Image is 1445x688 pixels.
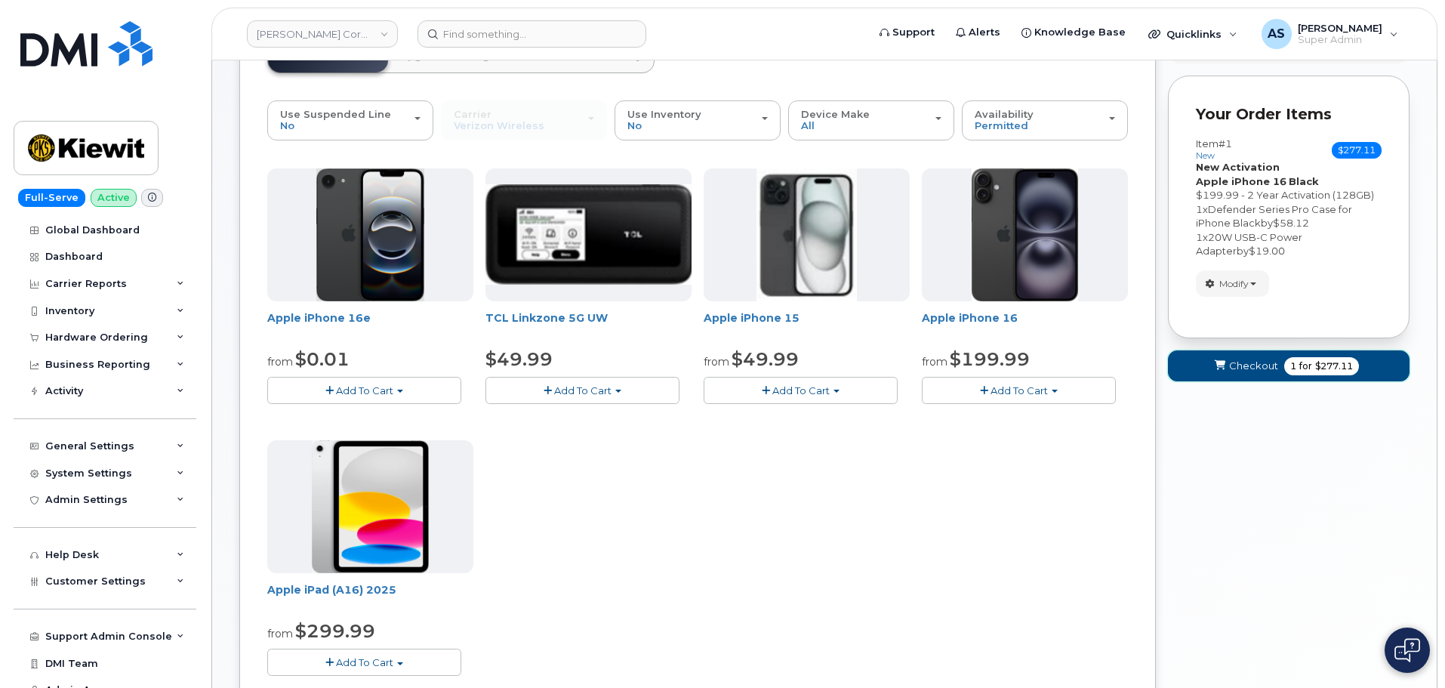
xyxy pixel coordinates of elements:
[1196,161,1280,173] strong: New Activation
[1196,231,1203,243] span: 1
[922,310,1128,341] div: Apple iPhone 16
[1196,230,1382,258] div: x by
[869,17,945,48] a: Support
[704,310,910,341] div: Apple iPhone 15
[1219,277,1249,291] span: Modify
[615,100,781,140] button: Use Inventory No
[962,100,1128,140] button: Availability Permitted
[732,348,799,370] span: $49.99
[1229,359,1278,373] span: Checkout
[1332,142,1382,159] span: $277.11
[1315,359,1353,373] span: $277.11
[316,168,425,301] img: iphone16e.png
[1290,359,1296,373] span: 1
[950,348,1030,370] span: $199.99
[267,310,473,341] div: Apple iPhone 16e
[267,649,461,675] button: Add To Cart
[892,25,935,40] span: Support
[975,108,1034,120] span: Availability
[485,348,553,370] span: $49.99
[1196,231,1302,258] span: 20W USB-C Power Adapter
[267,377,461,403] button: Add To Cart
[267,583,396,597] a: Apple iPad (A16) 2025
[1168,350,1410,381] button: Checkout 1 for $277.11
[1196,203,1203,215] span: 1
[312,440,429,573] img: ipad_11.png
[801,119,815,131] span: All
[247,20,398,48] a: Kiewit Corporation
[704,311,800,325] a: Apple iPhone 15
[267,627,293,640] small: from
[627,108,701,120] span: Use Inventory
[801,108,870,120] span: Device Make
[922,355,947,369] small: from
[1196,150,1215,161] small: new
[280,108,391,120] span: Use Suspended Line
[945,17,1011,48] a: Alerts
[627,119,642,131] span: No
[1196,103,1382,125] p: Your Order Items
[1251,19,1409,49] div: Alexander Strull
[1394,638,1420,662] img: Open chat
[267,100,433,140] button: Use Suspended Line No
[295,620,375,642] span: $299.99
[554,384,612,396] span: Add To Cart
[280,119,294,131] span: No
[485,377,679,403] button: Add To Cart
[788,100,954,140] button: Device Make All
[1196,270,1269,297] button: Modify
[267,355,293,369] small: from
[922,311,1018,325] a: Apple iPhone 16
[485,311,608,325] a: TCL Linkzone 5G UW
[1249,245,1285,257] span: $19.00
[1298,34,1382,46] span: Super Admin
[1196,188,1382,202] div: $199.99 - 2 Year Activation (128GB)
[417,20,646,48] input: Find something...
[772,384,830,396] span: Add To Cart
[991,384,1048,396] span: Add To Cart
[485,310,692,341] div: TCL Linkzone 5G UW
[972,168,1078,301] img: iphone_16_plus.png
[1298,22,1382,34] span: [PERSON_NAME]
[704,355,729,369] small: from
[1196,202,1382,230] div: x by
[336,384,393,396] span: Add To Cart
[267,311,371,325] a: Apple iPhone 16e
[1289,175,1319,187] strong: Black
[1196,175,1286,187] strong: Apple iPhone 16
[1034,25,1126,40] span: Knowledge Base
[1296,359,1315,373] span: for
[969,25,1000,40] span: Alerts
[485,184,692,284] img: linkzone5g.png
[975,119,1028,131] span: Permitted
[704,377,898,403] button: Add To Cart
[1166,28,1222,40] span: Quicklinks
[1196,203,1352,230] span: Defender Series Pro Case for iPhone Black
[922,377,1116,403] button: Add To Cart
[1138,19,1248,49] div: Quicklinks
[1196,138,1232,160] h3: Item
[756,168,857,301] img: iphone15.jpg
[1268,25,1285,43] span: AS
[1219,137,1232,150] span: #1
[295,348,350,370] span: $0.01
[1011,17,1136,48] a: Knowledge Base
[336,656,393,668] span: Add To Cart
[1273,217,1309,229] span: $58.12
[267,582,473,612] div: Apple iPad (A16) 2025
